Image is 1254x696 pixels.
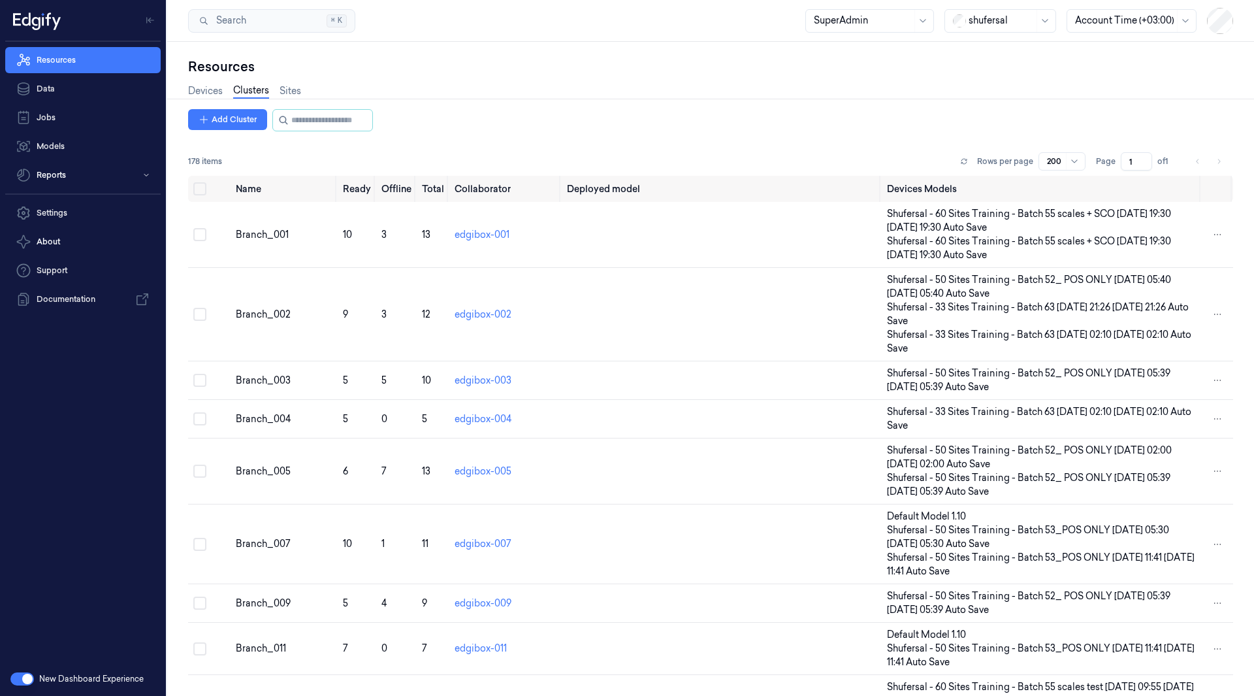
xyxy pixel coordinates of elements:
[882,176,1202,202] th: Devices Models
[422,465,430,477] span: 13
[343,374,348,386] span: 5
[887,523,1197,551] div: Shufersal - 50 Sites Training - Batch 53_POS ONLY [DATE] 05:30 [DATE] 05:30 Auto Save
[236,465,332,478] div: Branch_005
[422,229,430,240] span: 13
[887,628,1197,642] div: Default Model 1.10
[236,412,332,426] div: Branch_004
[193,597,206,610] button: Select row
[455,308,511,320] a: edgibox-002
[236,537,332,551] div: Branch_007
[422,642,427,654] span: 7
[231,176,337,202] th: Name
[188,109,267,130] button: Add Cluster
[977,156,1033,167] p: Rows per page
[1096,156,1116,167] span: Page
[887,510,1197,523] div: Default Model 1.10
[887,405,1197,433] div: Shufersal - 33 Sites Training - Batch 63 [DATE] 02:10 [DATE] 02:10 Auto Save
[343,229,352,240] span: 10
[376,176,417,202] th: Offline
[381,538,385,550] span: 1
[5,286,161,312] a: Documentation
[381,642,387,654] span: 0
[188,58,1233,76] div: Resources
[887,642,1197,669] div: Shufersal - 50 Sites Training - Batch 53_POS ONLY [DATE] 11:41 [DATE] 11:41 Auto Save
[887,207,1197,235] div: Shufersal - 60 Sites Training - Batch 55 scales + SCO [DATE] 19:30 [DATE] 19:30 Auto Save
[887,444,1197,471] div: Shufersal - 50 Sites Training - Batch 52_ POS ONLY [DATE] 02:00 [DATE] 02:00 Auto Save
[236,228,332,242] div: Branch_001
[5,47,161,73] a: Resources
[343,597,348,609] span: 5
[887,328,1197,356] div: Shufersal - 33 Sites Training - Batch 63 [DATE] 02:10 [DATE] 02:10 Auto Save
[343,308,348,320] span: 9
[422,374,431,386] span: 10
[193,308,206,321] button: Select row
[422,413,427,425] span: 5
[236,308,332,322] div: Branch_002
[562,176,882,202] th: Deployed model
[236,597,332,610] div: Branch_009
[455,642,507,654] a: edgibox-011
[455,374,511,386] a: edgibox-003
[193,465,206,478] button: Select row
[280,84,301,98] a: Sites
[343,642,348,654] span: 7
[5,133,161,159] a: Models
[455,229,509,240] a: edgibox-001
[5,105,161,131] a: Jobs
[193,228,206,241] button: Select row
[193,538,206,551] button: Select row
[887,235,1197,262] div: Shufersal - 60 Sites Training - Batch 55 scales + SCO [DATE] 19:30 [DATE] 19:30 Auto Save
[455,538,511,550] a: edgibox-007
[1157,156,1178,167] span: of 1
[343,538,352,550] span: 10
[381,308,387,320] span: 3
[455,413,511,425] a: edgibox-004
[422,597,427,609] span: 9
[422,538,428,550] span: 11
[887,273,1197,301] div: Shufersal - 50 Sites Training - Batch 52_ POS ONLY [DATE] 05:40 [DATE] 05:40 Auto Save
[887,471,1197,499] div: Shufersal - 50 Sites Training - Batch 52_ POS ONLY [DATE] 05:39 [DATE] 05:39 Auto Save
[188,9,355,33] button: Search⌘K
[381,597,387,609] span: 4
[887,367,1197,394] div: Shufersal - 50 Sites Training - Batch 52_ POS ONLY [DATE] 05:39 [DATE] 05:39 Auto Save
[343,465,348,477] span: 6
[422,308,430,320] span: 12
[417,176,449,202] th: Total
[188,156,222,167] span: 178 items
[140,10,161,31] button: Toggle Navigation
[5,200,161,226] a: Settings
[338,176,376,202] th: Ready
[211,14,246,27] span: Search
[1189,152,1228,171] nav: pagination
[381,465,387,477] span: 7
[343,413,348,425] span: 5
[381,413,387,425] span: 0
[5,76,161,102] a: Data
[5,257,161,284] a: Support
[455,597,511,609] a: edgibox-009
[887,589,1197,617] div: Shufersal - 50 Sites Training - Batch 52_ POS ONLY [DATE] 05:39 [DATE] 05:39 Auto Save
[449,176,562,202] th: Collaborator
[193,642,206,655] button: Select row
[193,374,206,387] button: Select row
[193,182,206,195] button: Select all
[455,465,511,477] a: edgibox-005
[5,229,161,255] button: About
[188,84,223,98] a: Devices
[236,642,332,655] div: Branch_011
[236,374,332,388] div: Branch_003
[381,229,387,240] span: 3
[193,412,206,425] button: Select row
[887,551,1197,578] div: Shufersal - 50 Sites Training - Batch 53_POS ONLY [DATE] 11:41 [DATE] 11:41 Auto Save
[233,84,269,99] a: Clusters
[887,301,1197,328] div: Shufersal - 33 Sites Training - Batch 63 [DATE] 21:26 [DATE] 21:26 Auto Save
[381,374,387,386] span: 5
[5,162,161,188] button: Reports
